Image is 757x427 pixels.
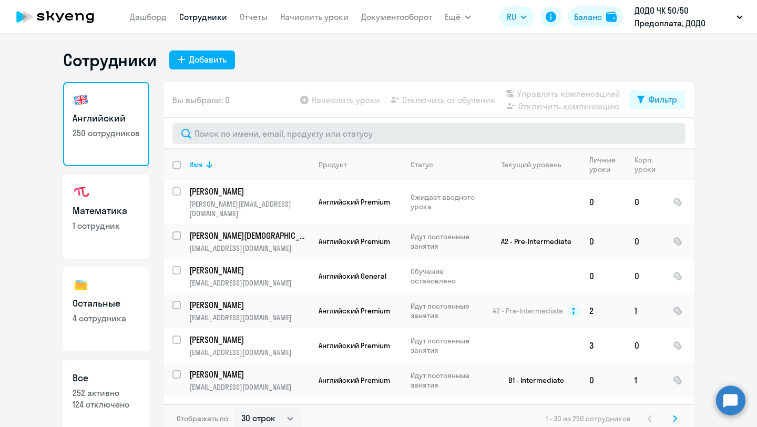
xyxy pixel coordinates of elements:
p: 1 сотрудник [73,220,140,231]
p: Идут постоянные занятия [411,301,483,320]
p: [PERSON_NAME][DEMOGRAPHIC_DATA] [189,230,308,241]
td: 1 [626,293,664,328]
p: [PERSON_NAME] [189,265,308,276]
a: Математика1 сотрудник [63,175,149,259]
p: [PERSON_NAME] [189,186,308,197]
p: [PERSON_NAME] [189,299,308,311]
input: Поиск по имени, email, продукту или статусу [172,123,686,144]
h3: Остальные [73,297,140,310]
div: Личные уроки [589,155,619,174]
p: 124 отключено [73,399,140,410]
button: ДОДО ЧК 50/50 Предоплата, ДОДО ФРАНЧАЙЗИНГ, ООО [629,4,748,29]
a: Английский250 сотрудников [63,82,149,166]
div: Корп. уроки [635,155,664,174]
span: RU [507,11,516,23]
h3: Математика [73,204,140,218]
td: 3 [581,328,626,363]
button: Балансbalance [568,6,623,27]
td: 0 [626,180,664,224]
div: Имя [189,160,203,169]
img: math [73,184,89,201]
a: [PERSON_NAME] [189,334,310,345]
p: [EMAIL_ADDRESS][DOMAIN_NAME] [189,382,310,392]
img: others [73,277,89,293]
p: [EMAIL_ADDRESS][DOMAIN_NAME] [189,278,310,288]
div: Имя [189,160,310,169]
div: Корп. уроки [635,155,657,174]
a: [PERSON_NAME] [189,186,310,197]
p: Обучение остановлено [411,267,483,286]
p: Идут постоянные занятия [411,232,483,251]
td: 0 [581,224,626,259]
p: [PERSON_NAME] [189,334,308,345]
td: 1 [626,363,664,398]
div: Добавить [189,53,227,66]
span: Вы выбрали: 0 [172,94,230,106]
a: [PERSON_NAME] [189,403,310,415]
div: Баланс [574,11,602,23]
td: B1 - Intermediate [483,363,581,398]
p: [PERSON_NAME] [189,369,308,380]
button: RU [499,6,534,27]
span: Ещё [445,11,461,23]
p: Ожидает вводного урока [411,192,483,211]
div: Фильтр [649,93,677,106]
div: Статус [411,160,433,169]
td: 0 [626,224,664,259]
span: Английский Premium [319,237,390,246]
p: [PERSON_NAME][EMAIL_ADDRESS][DOMAIN_NAME] [189,199,310,218]
div: Продукт [319,160,402,169]
p: Идут постоянные занятия [411,371,483,390]
a: [PERSON_NAME] [189,265,310,276]
p: [EMAIL_ADDRESS][DOMAIN_NAME] [189,313,310,322]
td: 0 [581,180,626,224]
a: [PERSON_NAME] [189,299,310,311]
span: Английский General [319,271,386,281]
h1: Сотрудники [63,49,157,70]
td: A2 - Pre-Intermediate [483,224,581,259]
p: [PERSON_NAME] [189,403,308,415]
div: Текущий уровень [502,160,561,169]
td: 2 [581,293,626,328]
img: balance [606,12,617,22]
p: 4 сотрудника [73,312,140,324]
button: Добавить [169,50,235,69]
span: 1 - 30 из 250 сотрудников [546,414,631,423]
td: 0 [626,328,664,363]
td: 0 [581,259,626,293]
div: Продукт [319,160,347,169]
td: 0 [581,363,626,398]
p: 250 сотрудников [73,127,140,139]
p: [EMAIL_ADDRESS][DOMAIN_NAME] [189,243,310,253]
div: Личные уроки [589,155,626,174]
a: Отчеты [240,12,268,22]
a: Дашборд [130,12,167,22]
p: [EMAIL_ADDRESS][DOMAIN_NAME] [189,348,310,357]
a: Начислить уроки [280,12,349,22]
h3: Английский [73,111,140,125]
span: Английский Premium [319,306,390,316]
a: Документооборот [361,12,432,22]
div: Текущий уровень [492,160,580,169]
button: Фильтр [629,90,686,109]
span: Английский Premium [319,197,390,207]
h3: Все [73,371,140,385]
span: Английский Premium [319,375,390,385]
img: english [73,91,89,108]
span: A2 - Pre-Intermediate [493,306,563,316]
p: Идут постоянные занятия [411,336,483,355]
p: ДОДО ЧК 50/50 Предоплата, ДОДО ФРАНЧАЙЗИНГ, ООО [635,4,732,29]
button: Ещё [445,6,471,27]
p: 252 активно [73,387,140,399]
span: Отображать по: [177,414,230,423]
span: Английский Premium [319,341,390,350]
div: Статус [411,160,483,169]
td: 0 [626,259,664,293]
a: Сотрудники [179,12,227,22]
a: [PERSON_NAME][DEMOGRAPHIC_DATA] [189,230,310,241]
a: Остальные4 сотрудника [63,267,149,351]
a: [PERSON_NAME] [189,369,310,380]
